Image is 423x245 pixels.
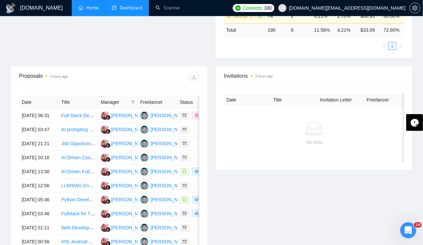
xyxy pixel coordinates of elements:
[195,170,199,174] span: eye
[195,212,199,216] span: eye
[183,184,187,188] span: mail
[58,137,98,151] td: Job Opportunity: Full-Stack AR/AI Developer
[131,100,135,104] span: filter
[140,224,149,232] img: AR
[19,193,58,207] td: [DATE] 05:46
[58,207,98,221] td: Fullstack for Typescript nodejs and frontend react
[140,155,189,160] a: AR[PERSON_NAME]
[61,113,167,118] a: Full-Stack Developer Needed for App Development
[195,113,199,117] span: dollar
[101,211,150,216] a: DP[PERSON_NAME]
[265,9,288,23] td: 74
[388,42,396,50] li: 1
[111,196,150,203] div: [PERSON_NAME]
[311,9,335,23] td: 8.11%
[106,143,111,148] img: gigradar-bm.png
[396,42,404,50] li: Next Page
[151,126,189,133] div: [PERSON_NAME]
[140,225,189,230] a: AR[PERSON_NAME]
[58,123,98,137] td: AI prompting developer - nextjs apps that you prompt
[140,210,149,218] img: AR
[19,179,58,193] td: [DATE] 12:56
[224,93,271,106] th: Date
[106,185,111,190] img: gigradar-bm.png
[61,197,98,202] a: Python Developer
[101,112,150,118] a: DP[PERSON_NAME]
[19,165,58,179] td: [DATE] 13:56
[101,126,109,134] img: DP
[111,154,150,161] div: [PERSON_NAME]
[61,169,171,174] a: AI-Driven Full-Stack Developer (Gaming & Web App)
[140,197,189,202] a: AR[PERSON_NAME]
[151,112,189,119] div: [PERSON_NAME]
[280,6,285,10] span: user
[398,44,402,48] span: right
[335,9,358,23] td: 2.70%
[78,5,98,11] a: homeHome
[5,3,16,14] img: logo
[101,182,109,190] img: DP
[389,42,396,50] a: 1
[19,109,58,123] td: [DATE] 06:31
[226,14,231,18] span: crown
[335,23,358,36] td: 4.21 %
[101,169,150,174] a: DP[PERSON_NAME]
[130,97,136,107] span: filter
[381,9,404,23] td: 80.00%
[140,141,189,146] a: AR[PERSON_NAME]
[120,5,142,11] span: Dashboard
[140,239,189,244] a: AR[PERSON_NAME]
[58,151,98,165] td: AI-Driven Course Creator Platform Development
[318,93,364,106] th: Invitation Letter
[140,169,189,174] a: AR[PERSON_NAME]
[101,224,109,232] img: DP
[140,127,189,132] a: AR[PERSON_NAME]
[183,142,187,146] span: mail
[151,182,189,189] div: [PERSON_NAME]
[364,93,411,106] th: Freelancer
[183,156,187,160] span: mail
[101,141,150,146] a: DP[PERSON_NAME]
[106,115,111,120] img: gigradar-bm.png
[140,140,149,148] img: AR
[58,179,98,193] td: LLM/RAG Engineer - Build RAG-Powered Assistant for Business Operations
[106,199,111,204] img: gigradar-bm.png
[224,23,265,36] td: Total
[288,23,311,36] td: 8
[311,23,335,36] td: 11.58 %
[151,140,189,147] div: [PERSON_NAME]
[58,165,98,179] td: AI-Driven Full-Stack Developer (Gaming & Web App)
[183,170,187,174] span: message
[101,127,150,132] a: DP[PERSON_NAME]
[101,183,150,188] a: DP[PERSON_NAME]
[61,211,163,216] a: Fullstack for Typescript nodejs and frontend react
[140,112,189,118] a: AR[PERSON_NAME]
[410,3,420,13] button: setting
[380,42,388,50] button: left
[58,193,98,207] td: Python Developer
[50,75,68,78] time: 3 hours ago
[265,23,288,36] td: 190
[101,111,109,120] img: DP
[101,98,128,106] span: Manager
[271,93,318,106] th: Title
[106,171,111,176] img: gigradar-bm.png
[255,74,273,78] time: 3 hours ago
[183,240,187,244] span: mail
[183,226,187,230] span: mail
[111,126,150,133] div: [PERSON_NAME]
[151,154,189,161] div: [PERSON_NAME]
[106,227,111,232] img: gigradar-bm.png
[410,5,420,11] span: setting
[101,225,150,230] a: DP[PERSON_NAME]
[101,196,109,204] img: DP
[61,183,219,188] a: LLM/RAG Engineer - Build RAG-Powered Assistant for Business Operations
[414,222,422,228] span: 10
[183,128,187,132] span: mail
[19,72,109,82] div: Proposals
[19,221,58,235] td: [DATE] 01:11
[58,109,98,123] td: Full-Stack Developer Needed for App Development
[112,5,117,10] span: dashboard
[140,183,189,188] a: AR[PERSON_NAME]
[101,210,109,218] img: DP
